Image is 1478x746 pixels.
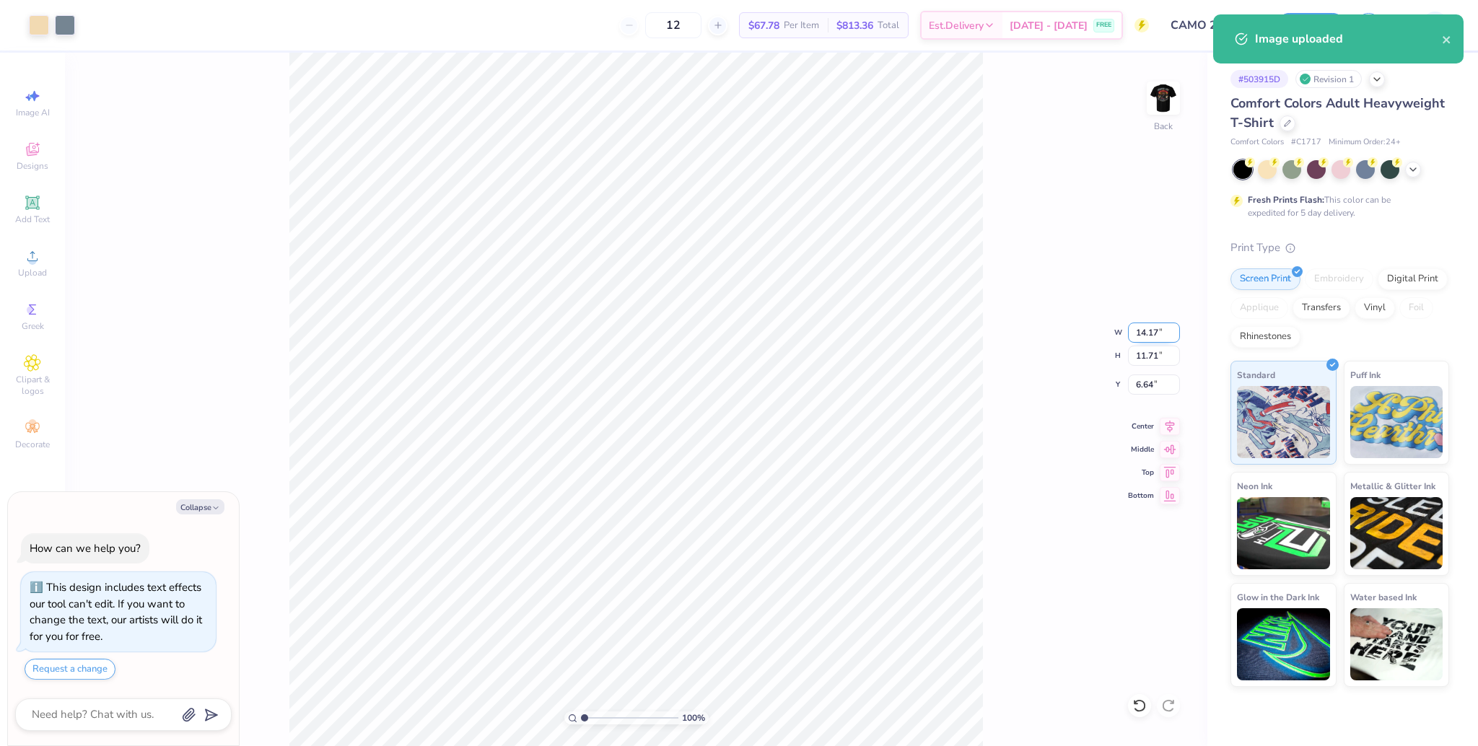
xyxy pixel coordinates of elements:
[1329,136,1401,149] span: Minimum Order: 24 +
[1230,70,1288,88] div: # 503915D
[1255,30,1442,48] div: Image uploaded
[836,18,873,33] span: $813.36
[1237,478,1272,493] span: Neon Ink
[1442,30,1452,48] button: close
[15,214,50,225] span: Add Text
[30,580,202,644] div: This design includes text effects our tool can't edit. If you want to change the text, our artist...
[1128,491,1154,501] span: Bottom
[1230,240,1449,256] div: Print Type
[1230,95,1445,131] span: Comfort Colors Adult Heavyweight T-Shirt
[1230,136,1284,149] span: Comfort Colors
[1350,589,1417,605] span: Water based Ink
[1237,386,1330,458] img: Standard
[1160,11,1266,40] input: Untitled Design
[1010,18,1088,33] span: [DATE] - [DATE]
[1355,297,1395,319] div: Vinyl
[17,160,48,172] span: Designs
[1128,468,1154,478] span: Top
[878,18,899,33] span: Total
[1350,367,1381,382] span: Puff Ink
[1378,268,1448,290] div: Digital Print
[1399,297,1433,319] div: Foil
[1295,70,1362,88] div: Revision 1
[25,659,115,680] button: Request a change
[645,12,701,38] input: – –
[1128,421,1154,431] span: Center
[22,320,44,332] span: Greek
[1237,589,1319,605] span: Glow in the Dark Ink
[7,374,58,397] span: Clipart & logos
[1149,84,1178,113] img: Back
[1305,268,1373,290] div: Embroidery
[30,541,141,556] div: How can we help you?
[1237,497,1330,569] img: Neon Ink
[176,499,224,514] button: Collapse
[748,18,779,33] span: $67.78
[1154,120,1173,133] div: Back
[1350,386,1443,458] img: Puff Ink
[1237,367,1275,382] span: Standard
[1350,497,1443,569] img: Metallic & Glitter Ink
[929,18,984,33] span: Est. Delivery
[1293,297,1350,319] div: Transfers
[1350,478,1435,493] span: Metallic & Glitter Ink
[15,439,50,450] span: Decorate
[1230,268,1300,290] div: Screen Print
[784,18,819,33] span: Per Item
[16,107,50,118] span: Image AI
[1291,136,1321,149] span: # C1717
[1230,297,1288,319] div: Applique
[1237,608,1330,680] img: Glow in the Dark Ink
[1248,194,1324,206] strong: Fresh Prints Flash:
[1230,326,1300,348] div: Rhinestones
[1350,608,1443,680] img: Water based Ink
[1248,193,1425,219] div: This color can be expedited for 5 day delivery.
[682,711,705,724] span: 100 %
[18,267,47,278] span: Upload
[1128,444,1154,455] span: Middle
[1096,20,1111,30] span: FREE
